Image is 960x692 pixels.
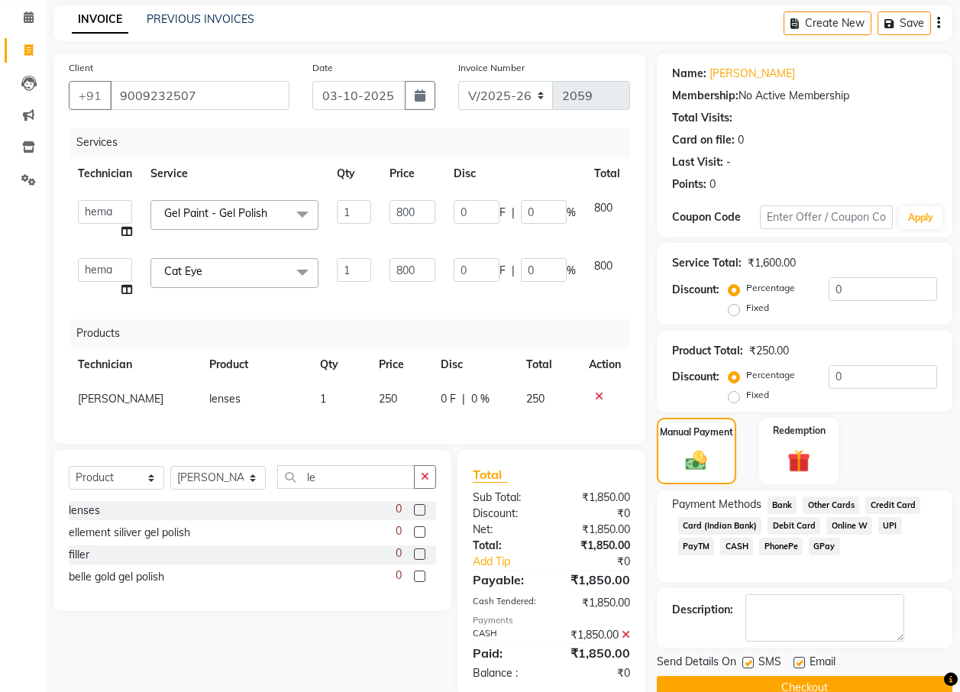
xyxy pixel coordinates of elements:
div: Payable: [461,571,551,589]
label: Fixed [746,388,769,402]
span: Credit Card [865,496,920,514]
th: Total [585,157,629,191]
span: 0 [396,568,402,584]
span: lenses [209,392,241,406]
a: PREVIOUS INVOICES [147,12,254,26]
th: Total [517,348,580,382]
th: Disc [432,348,517,382]
div: Service Total: [672,255,742,271]
span: Card (Indian Bank) [678,517,762,535]
span: % [567,205,576,221]
div: ₹1,850.00 [551,627,642,643]
div: Card on file: [672,132,735,148]
span: 800 [594,259,613,273]
div: ellement siliver gel polish [69,525,190,541]
th: Service [141,157,328,191]
span: Total [473,467,508,483]
div: Discount: [461,506,551,522]
div: ₹1,850.00 [551,571,642,589]
span: Gel Paint - Gel Polish [164,206,267,220]
div: Total: [461,538,551,554]
span: GPay [809,538,840,555]
div: Points: [672,176,706,192]
span: 250 [379,392,397,406]
div: ₹1,850.00 [551,644,642,662]
div: Net: [461,522,551,538]
div: Discount: [672,282,719,298]
span: 250 [526,392,545,406]
div: ₹1,850.00 [551,490,642,506]
a: [PERSON_NAME] [709,66,795,82]
div: ₹1,850.00 [551,538,642,554]
div: 0 [709,176,716,192]
span: F [499,263,506,279]
a: INVOICE [72,6,128,34]
div: filler [69,547,89,563]
button: Create New [784,11,871,35]
span: [PERSON_NAME] [78,392,163,406]
span: 0 [396,501,402,517]
span: Send Details On [657,654,736,673]
span: UPI [878,517,902,535]
label: Percentage [746,281,795,295]
input: Enter Offer / Coupon Code [760,205,893,229]
th: Qty [328,157,380,191]
label: Date [312,61,333,75]
div: belle gold gel polish [69,569,164,585]
a: Add Tip [461,554,566,570]
span: Other Cards [803,496,859,514]
button: Apply [899,206,942,229]
div: Balance : [461,665,551,681]
div: CASH [461,627,551,643]
img: _gift.svg [781,447,817,475]
div: Description: [672,602,733,618]
label: Manual Payment [660,425,733,439]
th: Product [200,348,311,382]
span: | [512,205,515,221]
a: x [267,206,274,220]
th: Disc [444,157,585,191]
div: ₹1,850.00 [551,595,642,611]
div: Services [70,128,642,157]
div: Coupon Code [672,209,761,225]
div: ₹0 [551,665,642,681]
div: ₹250.00 [749,343,789,359]
span: Debit Card [768,517,820,535]
th: Price [380,157,444,191]
span: 0 [396,523,402,539]
div: Cash Tendered: [461,595,551,611]
span: % [567,263,576,279]
span: | [512,263,515,279]
div: Product Total: [672,343,743,359]
th: Action [629,157,680,191]
img: _cash.svg [679,448,713,473]
label: Percentage [746,368,795,382]
span: F [499,205,506,221]
span: Cat Eye [164,264,202,278]
span: Bank [768,496,797,514]
span: 1 [320,392,326,406]
span: 800 [594,201,613,215]
div: Sub Total: [461,490,551,506]
a: x [202,264,209,278]
div: No Active Membership [672,88,937,104]
button: +91 [69,81,112,110]
div: Name: [672,66,706,82]
input: Search by Name/Mobile/Email/Code [110,81,289,110]
span: Email [810,654,836,673]
th: Qty [311,348,370,382]
div: Products [70,319,642,348]
label: Redemption [773,424,826,438]
span: 0 [396,545,402,561]
th: Technician [69,157,141,191]
div: - [726,154,731,170]
th: Action [580,348,630,382]
button: Save [878,11,931,35]
div: Discount: [672,369,719,385]
span: CASH [720,538,753,555]
span: 0 % [471,391,490,407]
span: Payment Methods [672,496,761,513]
div: Last Visit: [672,154,723,170]
div: ₹0 [551,506,642,522]
span: 0 F [441,391,456,407]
